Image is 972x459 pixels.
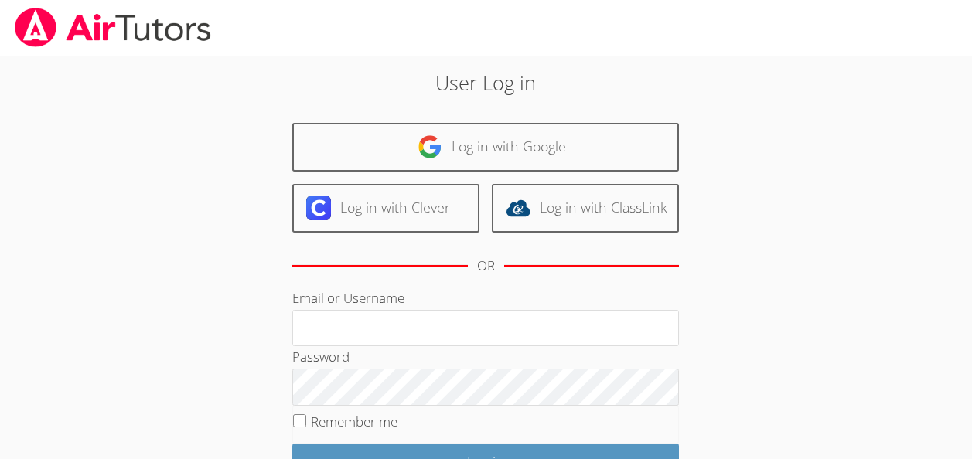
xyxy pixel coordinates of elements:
[292,289,404,307] label: Email or Username
[13,8,213,47] img: airtutors_banner-c4298cdbf04f3fff15de1276eac7730deb9818008684d7c2e4769d2f7ddbe033.png
[292,348,350,365] label: Password
[292,123,679,172] a: Log in with Google
[492,184,679,233] a: Log in with ClassLink
[306,195,331,220] img: clever-logo-6eab21bc6e7a338710f1a6ff85c0baf02591cd810cc4098c63d3a4b26e2feb20.svg
[292,184,479,233] a: Log in with Clever
[506,195,530,220] img: classlink-logo-d6bb404cc1216ec64c9a2012d9dc4662098be43eaf13dc465df04b49fa7ab582.svg
[223,68,749,97] h2: User Log in
[477,255,495,277] div: OR
[418,134,442,159] img: google-logo-50288ca7cdecda66e5e0955fdab243c47b7ad437acaf1139b6f446037453330a.svg
[311,413,397,430] label: Remember me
